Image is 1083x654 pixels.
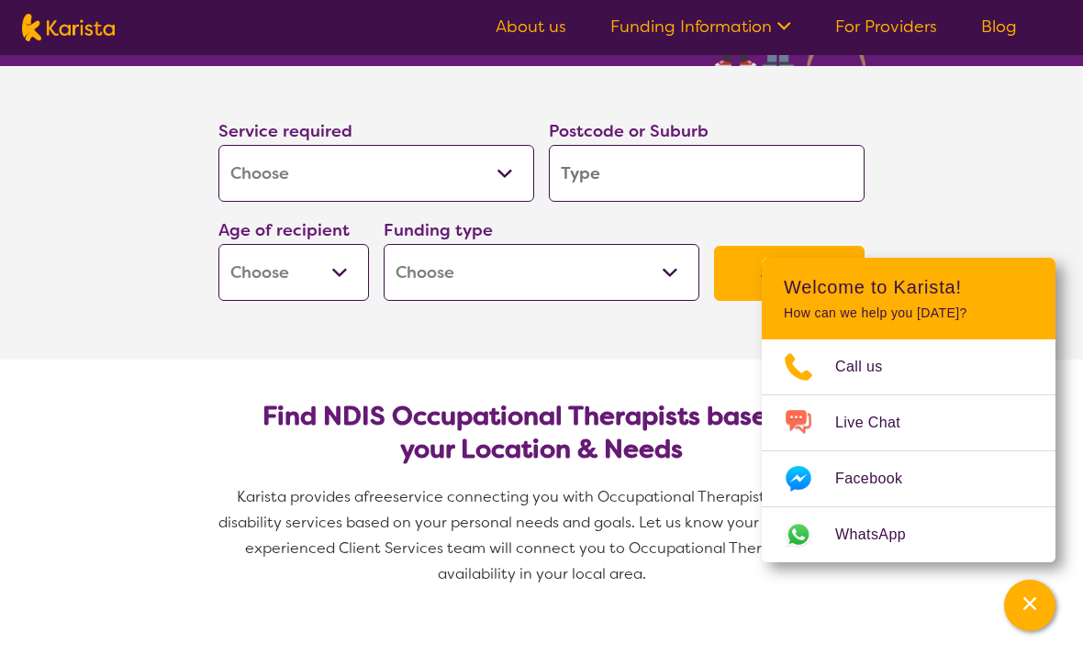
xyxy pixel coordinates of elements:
[784,305,1033,321] p: How can we help you [DATE]?
[762,258,1055,562] div: Channel Menu
[981,16,1017,38] a: Blog
[218,487,868,583] span: service connecting you with Occupational Therapists and other disability services based on your p...
[784,276,1033,298] h2: Welcome to Karista!
[384,219,493,241] label: Funding type
[549,120,709,142] label: Postcode or Suburb
[762,339,1055,562] ul: Choose channel
[237,487,363,506] span: Karista provides a
[835,465,924,493] span: Facebook
[496,16,566,38] a: About us
[835,353,905,381] span: Call us
[835,16,937,38] a: For Providers
[363,487,393,506] span: free
[549,145,865,202] input: Type
[835,409,922,437] span: Live Chat
[610,16,791,38] a: Funding Information
[714,246,865,301] button: Search
[233,400,850,466] h2: Find NDIS Occupational Therapists based on your Location & Needs
[218,219,350,241] label: Age of recipient
[762,507,1055,562] a: Web link opens in a new tab.
[1004,580,1055,631] button: Channel Menu
[218,120,352,142] label: Service required
[835,521,928,549] span: WhatsApp
[22,14,115,41] img: Karista logo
